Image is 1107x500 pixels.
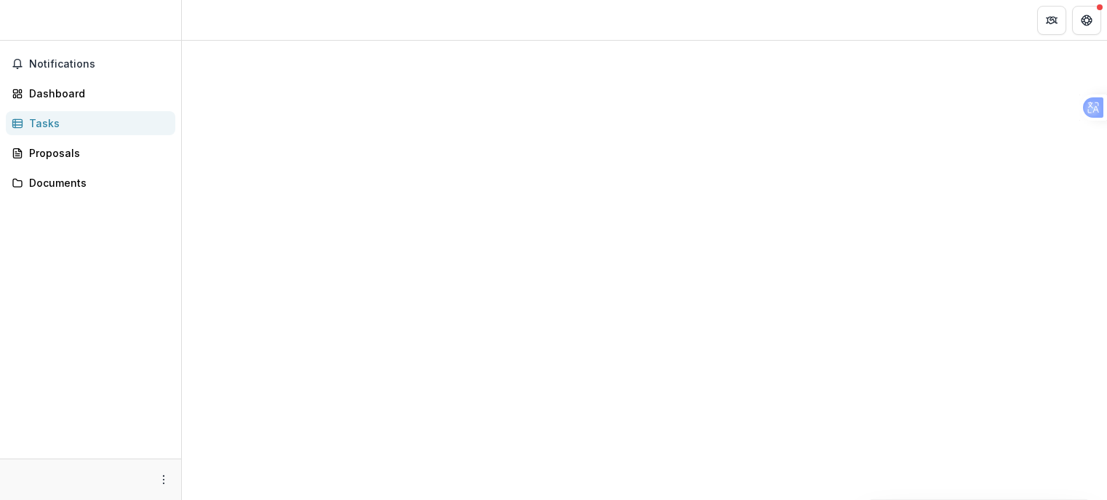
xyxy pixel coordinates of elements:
[29,145,164,161] div: Proposals
[29,116,164,131] div: Tasks
[6,81,175,105] a: Dashboard
[29,86,164,101] div: Dashboard
[1072,6,1101,35] button: Get Help
[155,471,172,488] button: More
[6,171,175,195] a: Documents
[6,52,175,76] button: Notifications
[6,111,175,135] a: Tasks
[29,58,169,70] span: Notifications
[1037,6,1066,35] button: Partners
[6,141,175,165] a: Proposals
[29,175,164,190] div: Documents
